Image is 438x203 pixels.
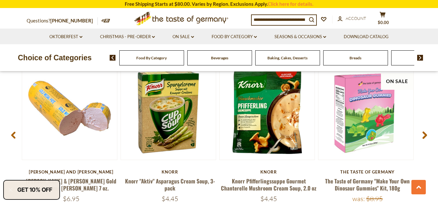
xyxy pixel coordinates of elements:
[344,33,389,40] a: Download Catalog
[318,65,413,160] img: The Taste of Germany "Make Your Own Dinosaur Gummies" Kit, 180g
[325,177,410,192] a: The Taste of Germany "Make Your Own Dinosaur Gummies" Kit, 180g
[22,169,121,174] div: [PERSON_NAME] and [PERSON_NAME]
[267,55,307,60] a: Baking, Cakes, Desserts
[352,195,365,203] label: Was:
[50,18,93,23] a: [PHONE_NUMBER]
[22,65,117,160] img: Schaller & Weber Gold Medal Liver Pate 7 oz.
[417,55,423,61] img: next arrow
[121,65,216,160] img: Knorr "Aktiv" Asparagus Cream Soup, 3-pack
[220,65,315,160] img: Knorr Pfifferlingssuppe Gourmet Chanterelle Mushroom Cream Soup, 2.0 oz
[260,195,277,203] span: $4.45
[162,195,178,203] span: $4.45
[318,169,417,174] div: The Taste of Germany
[268,1,313,7] a: Click here for details.
[350,55,361,60] a: Breads
[136,55,167,60] a: Food By Category
[63,195,80,203] span: $6.95
[274,33,326,40] a: Seasons & Occasions
[373,12,392,28] button: $0.00
[26,177,116,192] a: [PERSON_NAME] & [PERSON_NAME] Gold Medal Liver [PERSON_NAME] 7 oz.
[110,55,116,61] img: previous arrow
[378,20,389,25] span: $0.00
[125,177,215,192] a: Knorr "Aktiv" Asparagus Cream Soup, 3-pack
[121,169,219,174] div: Knorr
[221,177,316,192] a: Knorr Pfifferlingssuppe Gourmet Chanterelle Mushroom Cream Soup, 2.0 oz
[338,15,366,22] a: Account
[366,195,383,203] span: $8.95
[49,33,82,40] a: Oktoberfest
[211,55,228,60] a: Beverages
[100,33,155,40] a: Christmas - PRE-ORDER
[219,169,318,174] div: Knorr
[173,33,194,40] a: On Sale
[346,16,366,21] span: Account
[212,33,257,40] a: Food By Category
[27,17,98,25] p: Questions?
